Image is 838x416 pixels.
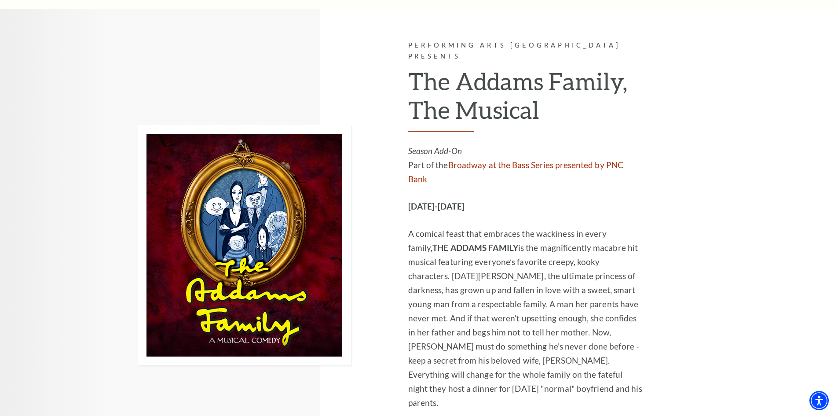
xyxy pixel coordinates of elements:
[408,144,644,186] p: Part of the
[408,40,644,62] p: Performing Arts [GEOGRAPHIC_DATA] Presents
[408,201,465,211] strong: [DATE]-[DATE]
[138,125,351,365] img: Performing Arts Fort Worth Presents
[408,160,624,184] a: Broadway at the Bass Series presented by PNC Bank
[408,146,462,156] em: Season Add-On
[408,67,644,132] h2: The Addams Family, The Musical
[408,227,644,410] p: A comical feast that embraces the wackiness in every family, is the magnificently macabre hit mus...
[432,243,518,253] strong: THE ADDAMS FAMILY
[809,391,829,410] div: Accessibility Menu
